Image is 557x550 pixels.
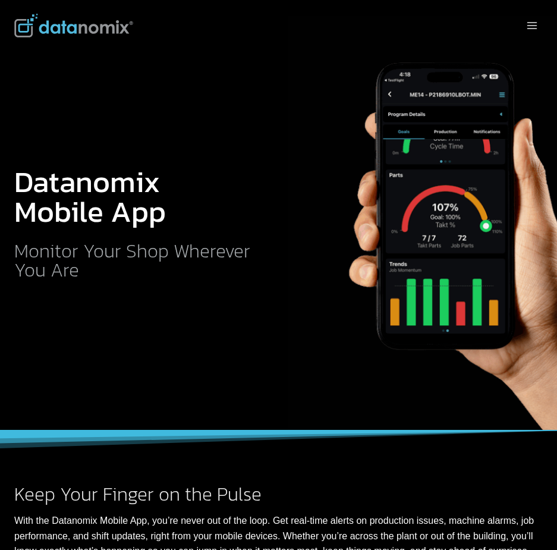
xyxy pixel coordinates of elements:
h2: Keep Your Finger on the Pulse [14,485,543,504]
img: Datanomix [14,14,133,37]
h1: Datanomix Mobile App [14,167,251,227]
h2: Monitor Your Shop Wherever You Are [14,241,251,279]
button: Open menu [521,16,543,34]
